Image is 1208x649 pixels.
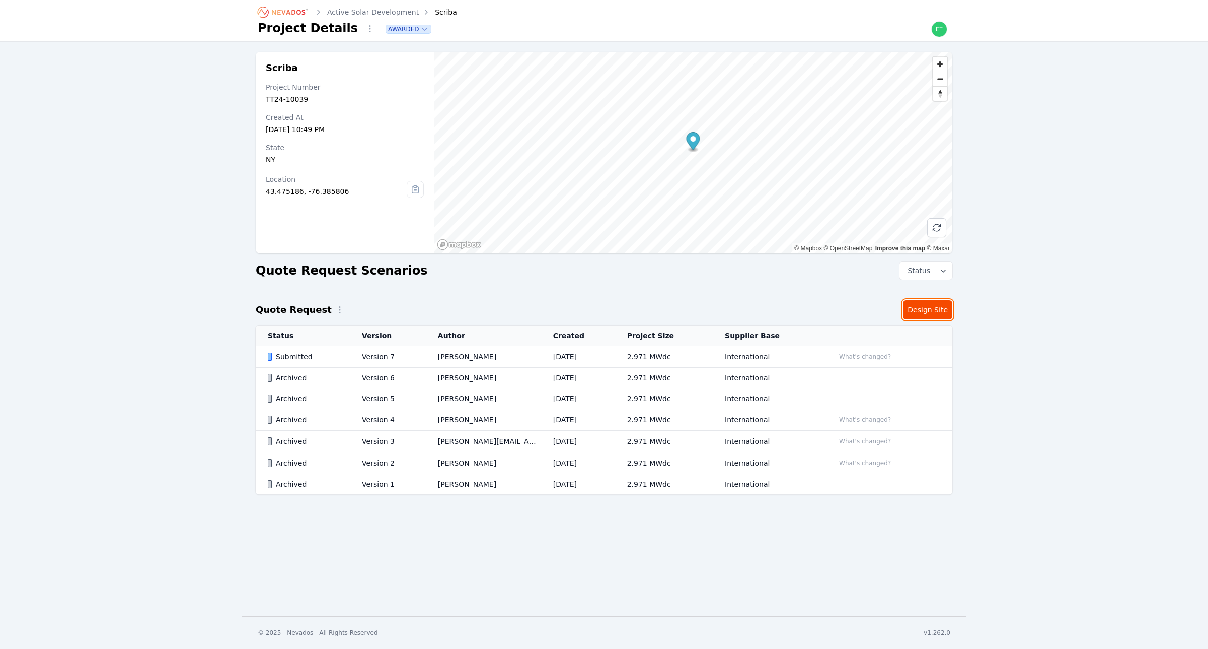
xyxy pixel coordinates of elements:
[266,112,424,122] div: Created At
[931,21,947,37] img: ethan.harte@nevados.solar
[541,368,615,388] td: [DATE]
[266,82,424,92] div: Project Number
[713,388,822,409] td: International
[713,409,822,431] td: International
[615,474,713,495] td: 2.971 MWdc
[350,474,426,495] td: Version 1
[268,479,345,489] div: Archived
[266,174,407,184] div: Location
[686,132,700,153] div: Map marker
[933,86,947,101] button: Reset bearing to north
[794,245,822,252] a: Mapbox
[426,326,541,346] th: Author
[268,415,345,425] div: Archived
[256,346,952,368] tr: SubmittedVersion 7[PERSON_NAME][DATE]2.971 MWdcInternationalWhat's changed?
[426,346,541,368] td: [PERSON_NAME]
[258,629,378,637] div: © 2025 - Nevados - All Rights Reserved
[541,452,615,474] td: [DATE]
[824,245,873,252] a: OpenStreetMap
[434,52,952,253] canvas: Map
[615,368,713,388] td: 2.971 MWdc
[541,431,615,452] td: [DATE]
[327,7,419,17] a: Active Solar Development
[350,388,426,409] td: Version 5
[256,368,952,388] tr: ArchivedVersion 6[PERSON_NAME][DATE]2.971 MWdcInternational
[933,87,947,101] span: Reset bearing to north
[615,431,713,452] td: 2.971 MWdc
[268,352,345,362] div: Submitted
[256,303,332,317] h2: Quote Request
[903,300,952,319] a: Design Site
[615,346,713,368] td: 2.971 MWdc
[615,326,713,346] th: Project Size
[256,474,952,495] tr: ArchivedVersion 1[PERSON_NAME][DATE]2.971 MWdcInternational
[256,326,350,346] th: Status
[268,436,345,446] div: Archived
[713,452,822,474] td: International
[258,20,358,36] h1: Project Details
[256,431,952,452] tr: ArchivedVersion 3[PERSON_NAME][EMAIL_ADDRESS][PERSON_NAME][DOMAIN_NAME][DATE]2.971 MWdcInternatio...
[421,7,457,17] div: Scriba
[256,409,952,431] tr: ArchivedVersion 4[PERSON_NAME][DATE]2.971 MWdcInternationalWhat's changed?
[426,409,541,431] td: [PERSON_NAME]
[350,409,426,431] td: Version 4
[713,474,822,495] td: International
[713,346,822,368] td: International
[713,326,822,346] th: Supplier Base
[256,452,952,474] tr: ArchivedVersion 2[PERSON_NAME][DATE]2.971 MWdcInternationalWhat's changed?
[266,155,424,165] div: NY
[266,143,424,153] div: State
[541,346,615,368] td: [DATE]
[903,266,930,276] span: Status
[350,368,426,388] td: Version 6
[835,458,895,469] button: What's changed?
[258,4,457,20] nav: Breadcrumb
[899,262,952,280] button: Status
[426,431,541,452] td: [PERSON_NAME][EMAIL_ADDRESS][PERSON_NAME][DOMAIN_NAME]
[615,409,713,431] td: 2.971 MWdc
[713,368,822,388] td: International
[541,388,615,409] td: [DATE]
[426,452,541,474] td: [PERSON_NAME]
[835,351,895,362] button: What's changed?
[933,57,947,72] button: Zoom in
[386,25,431,33] button: Awarded
[615,452,713,474] td: 2.971 MWdc
[266,62,424,74] h2: Scriba
[875,245,925,252] a: Improve this map
[350,452,426,474] td: Version 2
[615,388,713,409] td: 2.971 MWdc
[437,239,481,250] a: Mapbox homepage
[924,629,950,637] div: v1.262.0
[268,458,345,468] div: Archived
[927,245,950,252] a: Maxar
[835,436,895,447] button: What's changed?
[541,474,615,495] td: [DATE]
[268,394,345,404] div: Archived
[933,72,947,86] button: Zoom out
[541,409,615,431] td: [DATE]
[541,326,615,346] th: Created
[266,186,407,197] div: 43.475186, -76.385806
[268,373,345,383] div: Archived
[256,388,952,409] tr: ArchivedVersion 5[PERSON_NAME][DATE]2.971 MWdcInternational
[350,326,426,346] th: Version
[835,414,895,425] button: What's changed?
[266,94,424,104] div: TT24-10039
[713,431,822,452] td: International
[256,263,427,279] h2: Quote Request Scenarios
[266,124,424,135] div: [DATE] 10:49 PM
[426,388,541,409] td: [PERSON_NAME]
[426,368,541,388] td: [PERSON_NAME]
[350,346,426,368] td: Version 7
[426,474,541,495] td: [PERSON_NAME]
[350,431,426,452] td: Version 3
